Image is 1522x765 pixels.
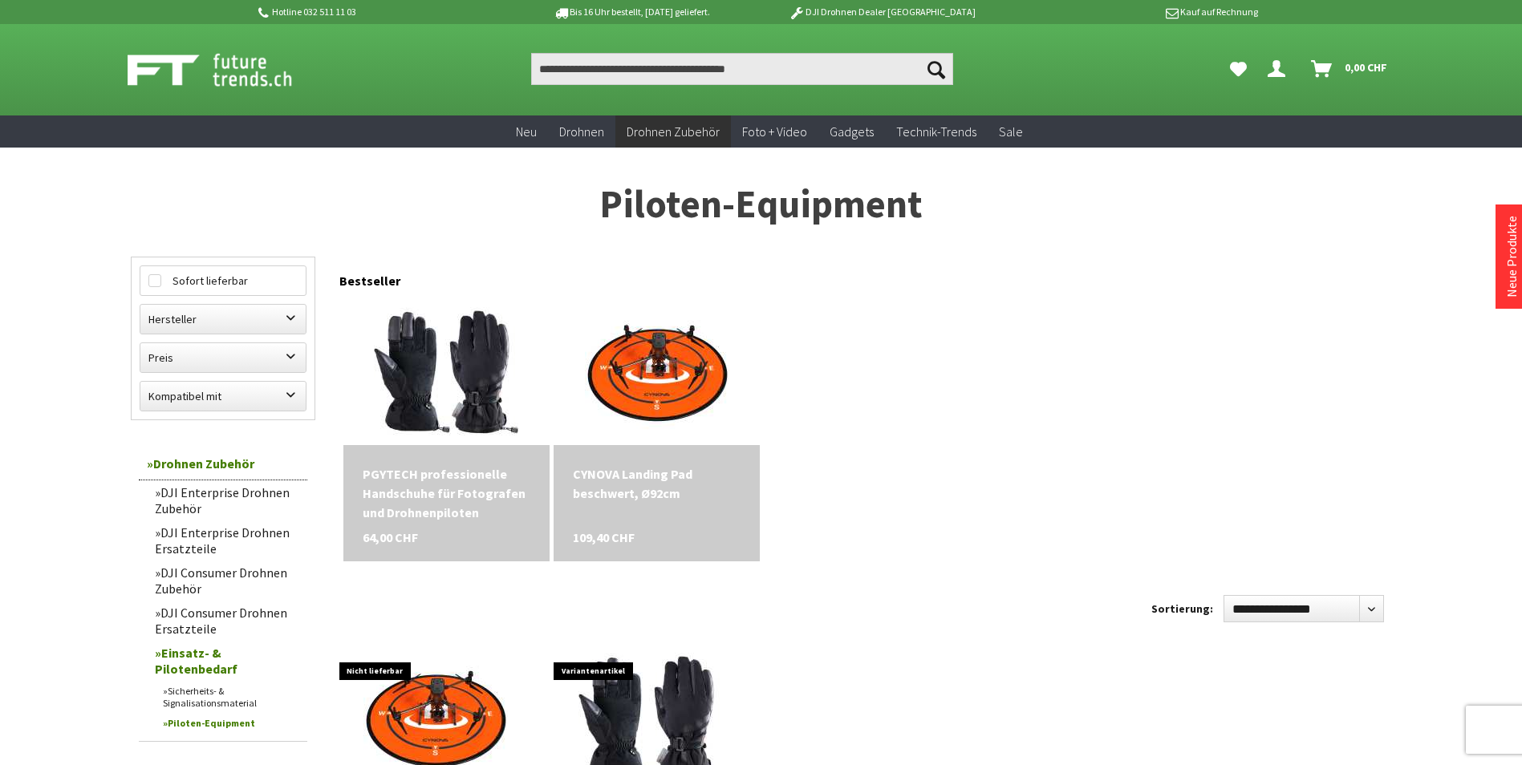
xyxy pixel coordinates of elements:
[363,528,418,547] span: 64,00 CHF
[919,53,953,85] button: Suchen
[128,50,327,90] img: Shop Futuretrends - zur Startseite wechseln
[140,382,306,411] label: Kompatibel mit
[1261,53,1298,85] a: Dein Konto
[140,305,306,334] label: Hersteller
[988,115,1034,148] a: Sale
[1222,53,1255,85] a: Meine Favoriten
[139,447,307,480] a: Drohnen Zubehör
[585,301,729,445] img: CYNOVA Landing Pad beschwert, Ø92cm
[573,464,741,503] div: CYNOVA Landing Pad beschwert, Ø92cm
[147,561,307,601] a: DJI Consumer Drohnen Zubehör
[374,301,518,445] img: PGYTECH professionelle Handschuhe für Fotografen und Drohnenpiloten
[155,681,307,713] a: Sicherheits- & Signalisationsmaterial
[506,2,757,22] p: Bis 16 Uhr bestellt, [DATE] geliefert.
[516,123,537,140] span: Neu
[131,184,1392,225] h1: Piloten-Equipment
[531,53,953,85] input: Produkt, Marke, Kategorie, EAN, Artikelnummer…
[548,115,615,148] a: Drohnen
[627,123,720,140] span: Drohnen Zubehör
[999,123,1023,140] span: Sale
[256,2,506,22] p: Hotline 032 511 11 03
[1504,216,1520,297] a: Neue Produkte
[1305,53,1395,85] a: Warenkorb
[573,528,635,547] span: 109,40 CHF
[363,464,530,522] div: PGYTECH professionelle Handschuhe für Fotografen und Drohnenpiloten
[757,2,1007,22] p: DJI Drohnen Dealer [GEOGRAPHIC_DATA]
[1151,596,1213,621] label: Sortierung:
[339,257,1392,297] div: Bestseller
[147,480,307,520] a: DJI Enterprise Drohnen Zubehör
[573,464,741,503] a: CYNOVA Landing Pad beschwert, Ø92cm 109,40 CHF
[155,713,307,733] a: Piloten-Equipment
[731,115,818,148] a: Foto + Video
[147,641,307,681] a: Einsatz- & Pilotenbedarf
[818,115,885,148] a: Gadgets
[559,123,604,140] span: Drohnen
[885,115,988,148] a: Technik-Trends
[147,601,307,641] a: DJI Consumer Drohnen Ersatzteile
[615,115,731,148] a: Drohnen Zubehör
[140,343,306,372] label: Preis
[1345,55,1387,80] span: 0,00 CHF
[363,464,530,522] a: PGYTECH professionelle Handschuhe für Fotografen und Drohnenpiloten 64,00 CHF
[505,115,548,148] a: Neu
[830,123,874,140] span: Gadgets
[742,123,807,140] span: Foto + Video
[1008,2,1258,22] p: Kauf auf Rechnung
[896,123,976,140] span: Technik-Trends
[147,520,307,561] a: DJI Enterprise Drohnen Ersatzteile
[140,266,306,295] label: Sofort lieferbar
